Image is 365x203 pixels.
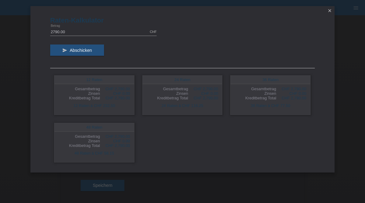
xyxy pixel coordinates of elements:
div: Gesamtbetrag [58,134,100,139]
div: CHF 2,790.00 [100,143,130,148]
div: CHF 2,790.00 [276,87,306,91]
i: close [327,8,332,13]
div: 48 Raten [54,123,134,132]
div: 36 Raten [231,76,310,84]
div: 24 Raten à CHF 116.25 [143,102,222,110]
div: 48 Raten à CHF 58.15 [54,149,134,157]
div: CHF 0.00 [188,91,218,96]
div: Kreditbetrag Total [235,96,276,100]
div: CHF 2,790.00 [100,134,130,139]
div: CHF 2,790.00 [100,96,130,100]
div: Kreditbetrag Total [147,96,188,100]
div: CHF 0.00 [100,139,130,143]
div: 12 Raten à CHF 232.50 [54,102,134,110]
div: 36 Raten à CHF 77.50 [231,102,310,110]
div: CHF 2,790.00 [188,96,218,100]
h1: Raten-Kalkulator [50,16,315,24]
div: CHF 2,790.00 [100,87,130,91]
div: 24 Raten [143,76,222,84]
div: Gesamtbetrag [235,87,276,91]
div: Zinsen [235,91,276,96]
i: send [62,48,67,53]
div: Zinsen [58,91,100,96]
div: Zinsen [147,91,188,96]
div: CHF 0.00 [100,91,130,96]
div: CHF [150,30,157,34]
div: Gesamtbetrag [147,87,188,91]
div: CHF 0.00 [276,91,306,96]
div: Kreditbetrag Total [58,143,100,148]
div: CHF 2,790.00 [276,96,306,100]
button: send Abschicken [50,45,104,56]
div: CHF 2,790.00 [188,87,218,91]
span: Abschicken [70,48,92,53]
a: close [326,8,334,15]
div: Zinsen [58,139,100,143]
div: 12 Raten [54,76,134,84]
div: Kreditbetrag Total [58,96,100,100]
div: Gesamtbetrag [58,87,100,91]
